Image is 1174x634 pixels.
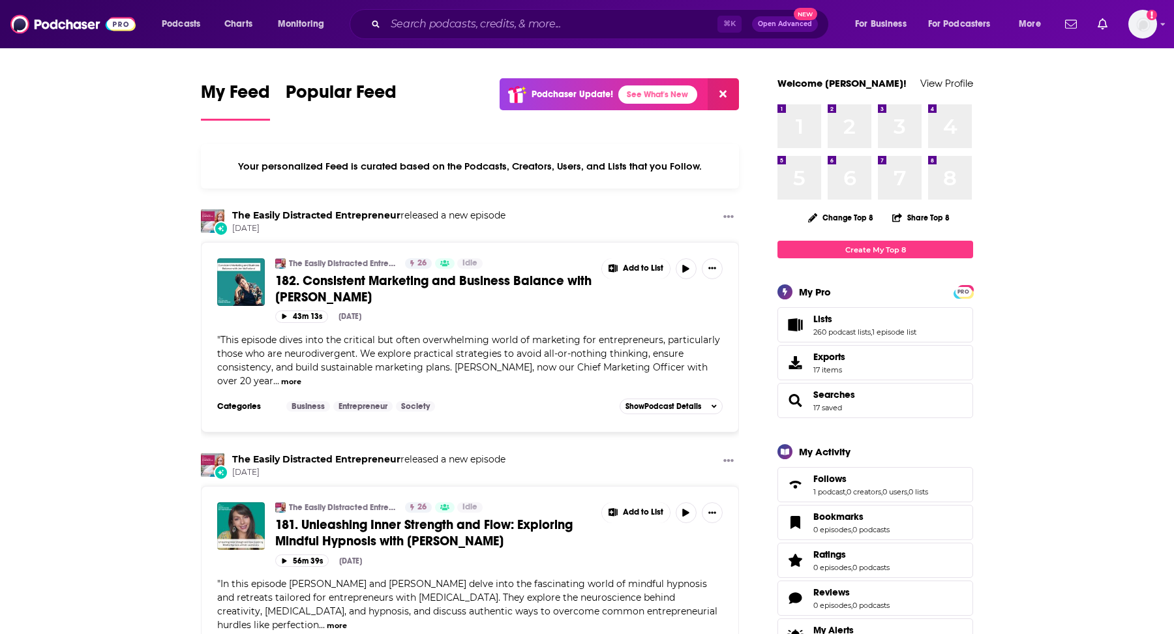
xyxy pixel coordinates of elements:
[201,144,739,189] div: Your personalized Feed is curated based on the Podcasts, Creators, Users, and Lists that you Follow.
[782,391,808,410] a: Searches
[275,517,592,549] a: 181. Unleashing Inner Strength and Flow: Exploring Mindful Hypnosis with [PERSON_NAME]
[718,209,739,226] button: Show More Button
[457,502,483,513] a: Idle
[871,327,872,337] span: ,
[813,601,851,610] a: 0 episodes
[232,453,400,465] a: The Easily Distracted Entrepreneur
[851,563,852,572] span: ,
[813,351,845,363] span: Exports
[153,14,217,35] button: open menu
[881,487,882,496] span: ,
[1128,10,1157,38] img: User Profile
[702,502,723,523] button: Show More Button
[417,501,427,514] span: 26
[417,257,427,270] span: 26
[286,401,330,412] a: Business
[327,620,347,631] button: more
[275,273,592,305] a: 182. Consistent Marketing and Business Balance with [PERSON_NAME]
[275,517,573,549] span: 181. Unleashing Inner Strength and Flow: Exploring Mindful Hypnosis with [PERSON_NAME]
[201,209,224,233] img: The Easily Distracted Entrepreneur
[1147,10,1157,20] svg: Add a profile image
[813,487,845,496] a: 1 podcast
[1019,15,1041,33] span: More
[618,85,697,104] a: See What's New
[813,586,850,598] span: Reviews
[620,399,723,414] button: ShowPodcast Details
[718,453,739,470] button: Show More Button
[752,16,818,32] button: Open AdvancedNew
[782,475,808,494] a: Follows
[10,12,136,37] a: Podchaser - Follow, Share and Rate Podcasts
[872,327,916,337] a: 1 episode list
[217,578,717,631] span: "
[892,205,950,230] button: Share Top 8
[217,334,720,387] span: "
[851,601,852,610] span: ,
[269,14,341,35] button: open menu
[777,467,973,502] span: Follows
[319,619,325,631] span: ...
[281,376,301,387] button: more
[1010,14,1057,35] button: open menu
[855,15,907,33] span: For Business
[457,258,483,269] a: Idle
[362,9,841,39] div: Search podcasts, credits, & more...
[777,241,973,258] a: Create My Top 8
[813,586,890,598] a: Reviews
[777,505,973,540] span: Bookmarks
[162,15,200,33] span: Podcasts
[813,549,890,560] a: Ratings
[217,401,276,412] h3: Categories
[813,403,842,412] a: 17 saved
[232,209,505,222] h3: released a new episode
[289,502,397,513] a: The Easily Distracted Entrepreneur
[1060,13,1082,35] a: Show notifications dropdown
[909,487,928,496] a: 0 lists
[846,14,923,35] button: open menu
[275,502,286,513] img: The Easily Distracted Entrepreneur
[852,563,890,572] a: 0 podcasts
[813,389,855,400] a: Searches
[405,258,432,269] a: 26
[813,563,851,572] a: 0 episodes
[625,402,701,411] span: Show Podcast Details
[275,554,329,567] button: 56m 39s
[333,401,393,412] a: Entrepreneur
[214,465,228,479] div: New Episode
[532,89,613,100] p: Podchaser Update!
[794,8,817,20] span: New
[813,549,846,560] span: Ratings
[232,223,505,234] span: [DATE]
[782,316,808,334] a: Lists
[813,525,851,534] a: 0 episodes
[777,77,907,89] a: Welcome [PERSON_NAME]!
[462,257,477,270] span: Idle
[852,525,890,534] a: 0 podcasts
[851,525,852,534] span: ,
[232,453,505,466] h3: released a new episode
[623,507,663,517] span: Add to List
[201,81,270,111] span: My Feed
[1128,10,1157,38] button: Show profile menu
[275,258,286,269] a: The Easily Distracted Entrepreneur
[758,21,812,27] span: Open Advanced
[217,502,265,550] img: 181. Unleashing Inner Strength and Flow: Exploring Mindful Hypnosis with Dr. Liz Slonena
[602,258,670,279] button: Show More Button
[217,258,265,306] img: 182. Consistent Marketing and Business Balance with Jen McFarland
[201,453,224,477] a: The Easily Distracted Entrepreneur
[286,81,397,121] a: Popular Feed
[845,487,847,496] span: ,
[782,354,808,372] span: Exports
[289,258,397,269] a: The Easily Distracted Entrepreneur
[813,473,847,485] span: Follows
[286,81,397,111] span: Popular Feed
[1128,10,1157,38] span: Logged in as TeemsPR
[201,81,270,121] a: My Feed
[799,286,831,298] div: My Pro
[405,502,432,513] a: 26
[339,556,362,566] div: [DATE]
[813,511,864,522] span: Bookmarks
[782,513,808,532] a: Bookmarks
